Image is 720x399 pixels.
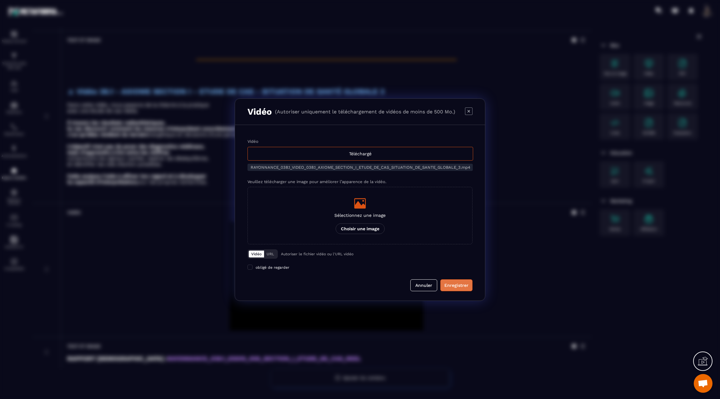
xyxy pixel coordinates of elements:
[440,279,472,291] button: Enregistrer
[247,147,473,161] div: Téléchargé
[247,179,386,184] label: Veuillez télécharger une image pour améliorer l’apparence de la vidéo.
[334,213,386,218] p: Sélectionnez une image
[251,165,470,170] span: RAYONNANCE_038.1_VIDEO_038.1_AXIOME_SECTION_I_ETUDE_DE_CAS_SITUATION_DE_SANTE_GLOBALE_3.mp4
[694,374,712,393] div: Ouvrir le chat
[336,223,385,234] p: Choisir une image
[264,251,277,257] button: URL
[256,265,289,270] span: obligé de regarder
[281,252,353,256] p: Autoriser le fichier vidéo ou l'URL vidéo
[247,107,272,117] h3: Vidéo
[275,109,455,115] p: (Autoriser uniquement le téléchargement de vidéos de moins de 500 Mo.)
[410,279,437,291] button: Annuler
[249,251,264,257] button: Vidéo
[247,139,258,144] label: Vidéo
[444,282,468,288] div: Enregistrer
